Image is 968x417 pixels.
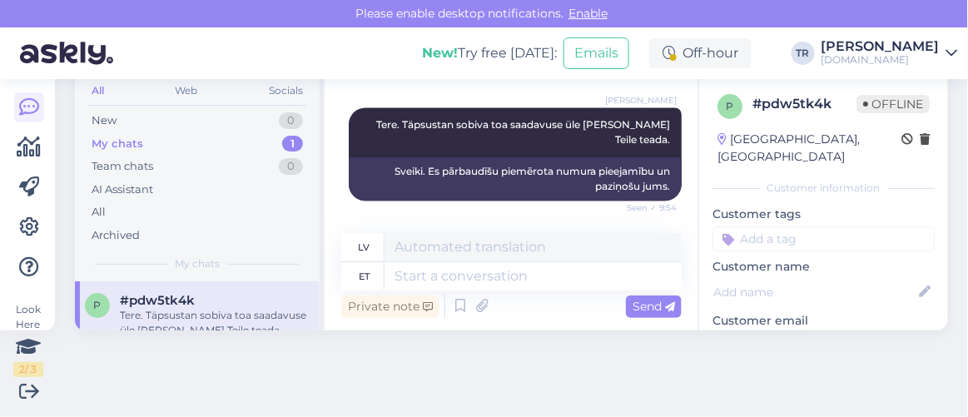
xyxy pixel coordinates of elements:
[92,158,153,175] div: Team chats
[92,181,153,198] div: AI Assistant
[341,295,439,318] div: Private note
[172,80,201,102] div: Web
[359,262,370,290] div: et
[282,136,303,152] div: 1
[822,40,940,53] div: [PERSON_NAME]
[563,6,613,21] span: Enable
[713,283,916,301] input: Add name
[266,80,306,102] div: Socials
[92,227,140,244] div: Archived
[563,37,629,69] button: Emails
[792,42,815,65] div: TR
[712,206,935,223] p: Customer tags
[649,38,752,68] div: Off-hour
[279,158,303,175] div: 0
[120,308,310,338] div: Tere. Täpsustan sobiva toa saadavuse üle [PERSON_NAME] Teile teada.
[712,181,935,196] div: Customer information
[92,136,143,152] div: My chats
[94,299,102,311] span: p
[822,53,940,67] div: [DOMAIN_NAME]
[92,204,106,221] div: All
[727,100,734,112] span: p
[712,226,935,251] input: Add a tag
[752,94,856,114] div: # pdw5tk4k
[633,299,675,314] span: Send
[279,112,303,129] div: 0
[712,330,809,352] div: Request email
[822,40,958,67] a: [PERSON_NAME][DOMAIN_NAME]
[359,233,370,261] div: lv
[712,312,935,330] p: Customer email
[13,302,43,377] div: Look Here
[13,362,43,377] div: 2 / 3
[349,157,682,201] div: Sveiki. Es pārbaudīšu piemērota numura pieejamību un paziņošu jums.
[88,80,107,102] div: All
[605,94,677,107] span: [PERSON_NAME]
[175,256,220,271] span: My chats
[856,95,930,113] span: Offline
[120,293,195,308] span: #pdw5tk4k
[376,118,673,146] span: Tere. Täpsustan sobiva toa saadavuse üle [PERSON_NAME] Teile teada.
[422,45,458,61] b: New!
[422,43,557,63] div: Try free [DATE]:
[614,201,677,214] span: Seen ✓ 9:54
[717,131,901,166] div: [GEOGRAPHIC_DATA], [GEOGRAPHIC_DATA]
[92,112,117,129] div: New
[712,258,935,276] p: Customer name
